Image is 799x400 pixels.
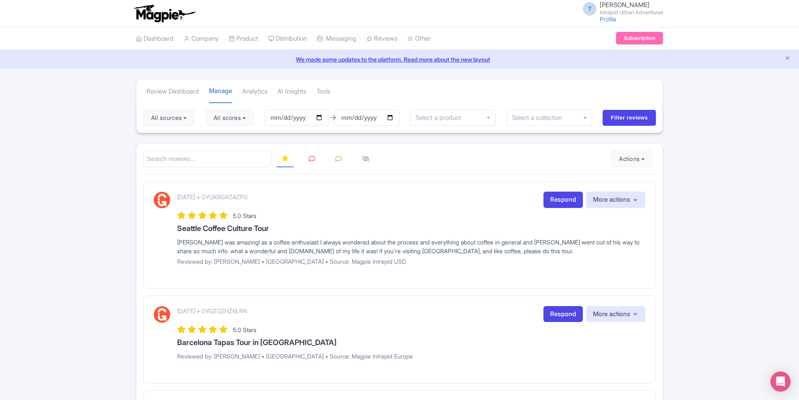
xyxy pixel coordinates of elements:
[177,306,247,315] p: [DATE] • GYGZG2HZ6LRN
[136,27,174,50] a: Dashboard
[177,338,645,347] h3: Barcelona Tapas Tour in [GEOGRAPHIC_DATA]
[603,110,656,126] input: Filter reviews
[177,192,248,201] p: [DATE] • GYGKBGXZAZFG
[586,306,645,322] button: More actions
[600,1,650,9] span: [PERSON_NAME]
[177,238,645,255] div: [PERSON_NAME] was amazing! as a coffee enthusiast I always wondered about the process and everyth...
[583,2,596,16] span: T
[154,306,170,323] img: GetYourGuide Logo
[229,27,258,50] a: Product
[611,151,653,167] button: Actions
[146,80,199,103] a: Review Dashboard
[512,114,564,122] input: Select a collection
[143,109,195,126] button: All sources
[784,54,791,64] button: Close announcement
[242,80,267,103] a: Analytics
[600,16,616,23] a: Profile
[177,257,645,266] p: Reviewed by: [PERSON_NAME] • [GEOGRAPHIC_DATA] • Source: Magpie Intrepid USD
[586,192,645,208] button: More actions
[177,224,645,233] h3: Seattle Coffee Culture Tour
[143,151,272,168] input: Search reviews...
[415,114,462,122] input: Select a product
[233,326,256,333] span: 5.0 Stars
[407,27,431,50] a: Other
[268,27,307,50] a: Distribution
[616,32,663,44] a: Subscription
[184,27,219,50] a: Company
[177,352,645,361] p: Reviewed by: [PERSON_NAME] • [GEOGRAPHIC_DATA] • Source: Magpie Intrepid Europe
[366,27,397,50] a: Reviews
[600,10,663,15] small: Intrepid Urban Adventures
[154,192,170,208] img: GetYourGuide Logo
[543,306,583,322] a: Respond
[578,2,663,15] a: T [PERSON_NAME] Intrepid Urban Adventures
[277,80,306,103] a: AI Insights
[543,192,583,208] a: Respond
[770,371,791,392] div: Open Intercom Messenger
[233,212,256,219] span: 5.0 Stars
[5,55,794,64] a: We made some updates to the platform. Read more about the new layout
[132,4,197,23] img: logo-ab69f6fb50320c5b225c76a69d11143b.png
[206,109,254,126] button: All scores
[316,80,330,103] a: Tools
[317,27,356,50] a: Messaging
[209,80,232,104] a: Manage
